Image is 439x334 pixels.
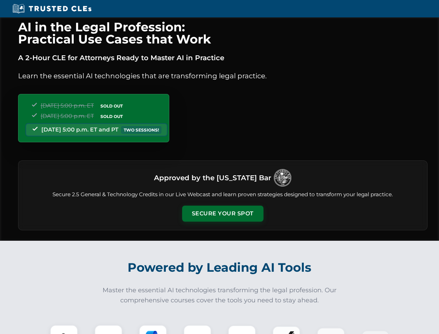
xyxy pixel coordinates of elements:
span: SOLD OUT [98,113,125,120]
p: A 2-Hour CLE for Attorneys Ready to Master AI in Practice [18,52,428,63]
p: Master the essential AI technologies transforming the legal profession. Our comprehensive courses... [98,285,341,305]
h1: AI in the Legal Profession: Practical Use Cases that Work [18,21,428,45]
img: Logo [274,169,291,186]
img: Trusted CLEs [10,3,94,14]
p: Secure 2.5 General & Technology Credits in our Live Webcast and learn proven strategies designed ... [27,191,419,199]
button: Secure Your Spot [182,206,263,222]
span: [DATE] 5:00 p.m. ET [41,113,94,119]
h3: Approved by the [US_STATE] Bar [154,172,271,184]
h2: Powered by Leading AI Tools [27,255,412,280]
span: [DATE] 5:00 p.m. ET [41,102,94,109]
p: Learn the essential AI technologies that are transforming legal practice. [18,70,428,81]
span: SOLD OUT [98,102,125,110]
